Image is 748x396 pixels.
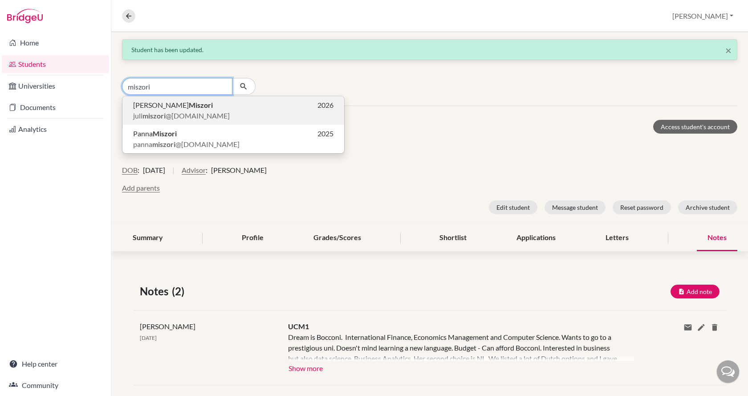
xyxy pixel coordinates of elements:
[317,128,333,139] span: 2025
[2,77,109,95] a: Universities
[122,125,344,153] button: PannaMiszori2025pannamiszori@[DOMAIN_NAME]
[140,283,172,299] span: Notes
[653,120,737,134] a: Access student's account
[725,45,732,56] button: Close
[725,44,732,57] span: ×
[20,6,38,14] span: Help
[153,129,177,138] b: Miszori
[138,165,139,176] span: :
[2,34,109,52] a: Home
[211,165,267,176] span: [PERSON_NAME]
[189,101,213,109] b: Miszori
[122,165,138,176] button: DOB
[489,200,537,214] button: Edit student
[133,110,230,121] span: juli @[DOMAIN_NAME]
[7,9,43,23] img: Bridge-U
[2,355,109,373] a: Help center
[122,183,160,193] button: Add parents
[143,165,165,176] span: [DATE]
[697,225,737,251] div: Notes
[182,165,206,176] button: Advisor
[142,111,166,120] b: miszori
[133,128,177,139] span: Panna
[288,322,309,331] span: UCM1
[172,165,175,183] span: |
[140,335,157,341] span: [DATE]
[506,225,566,251] div: Applications
[172,283,188,299] span: (2)
[131,45,728,54] div: Student has been updated.
[2,55,109,73] a: Students
[133,139,240,150] span: panna @[DOMAIN_NAME]
[288,361,323,374] button: Show more
[2,120,109,138] a: Analytics
[133,100,213,110] span: [PERSON_NAME]
[668,8,737,24] button: [PERSON_NAME]
[595,225,639,251] div: Letters
[545,200,606,214] button: Message student
[152,140,175,148] b: miszori
[613,200,671,214] button: Reset password
[122,96,344,125] button: [PERSON_NAME]Miszori2026julimiszori@[DOMAIN_NAME]
[206,165,207,176] span: :
[2,376,109,394] a: Community
[678,200,737,214] button: Archive student
[317,100,333,110] span: 2026
[303,225,372,251] div: Grades/Scores
[288,332,621,361] div: Dream is Bocconi. International Finance, Economics Management and Computer Science. Wants to go t...
[671,285,720,298] button: Add note
[2,98,109,116] a: Documents
[122,225,174,251] div: Summary
[429,225,477,251] div: Shortlist
[140,322,195,331] span: [PERSON_NAME]
[231,225,274,251] div: Profile
[122,78,232,95] input: Find student by name...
